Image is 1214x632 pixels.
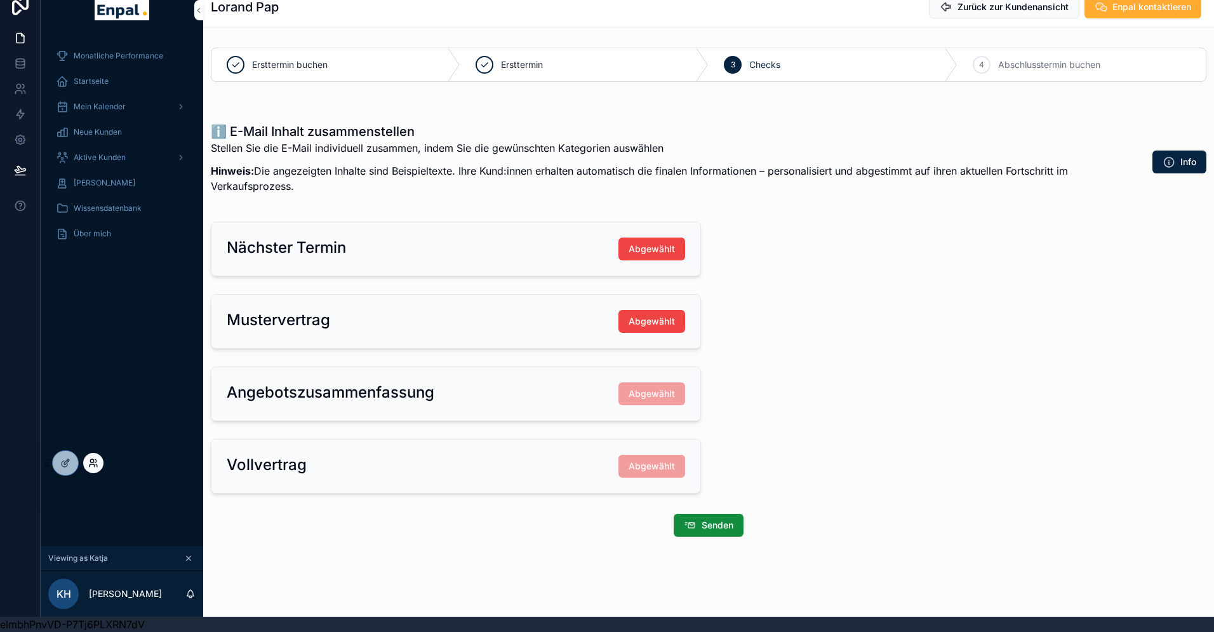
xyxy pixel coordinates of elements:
h1: ℹ️ E-Mail Inhalt zusammenstellen [211,123,1111,140]
h2: Nächster Termin [227,238,346,258]
span: Abgewählt [629,315,675,328]
a: Startseite [48,70,196,93]
a: Über mich [48,222,196,245]
span: Info [1180,156,1196,168]
a: [PERSON_NAME] [48,171,196,194]
a: Neue Kunden [48,121,196,144]
span: Neue Kunden [74,127,122,137]
span: [PERSON_NAME] [74,178,135,188]
span: 4 [979,60,984,70]
span: KH [57,586,71,602]
h2: Angebotszusammenfassung [227,382,434,403]
h2: Mustervertrag [227,310,330,330]
span: Enpal kontaktieren [1112,1,1191,13]
button: Info [1152,151,1206,173]
p: [PERSON_NAME] [89,588,162,600]
span: Mein Kalender [74,102,126,112]
a: Monatliche Performance [48,44,196,67]
span: Viewing as Katja [48,553,108,563]
span: Ersttermin [501,58,543,71]
span: Ersttermin buchen [252,58,328,71]
button: Senden [674,514,744,537]
span: Zurück zur Kundenansicht [957,1,1069,13]
span: Monatliche Performance [74,51,163,61]
p: Die angezeigten Inhalte sind Beispieltexte. Ihre Kund:innen erhalten automatisch die finalen Info... [211,163,1111,194]
button: Abgewählt [618,238,685,260]
span: Startseite [74,76,109,86]
span: Senden [702,519,733,532]
a: Wissensdatenbank [48,197,196,220]
span: 3 [731,60,735,70]
h2: Vollvertrag [227,455,307,475]
span: Aktive Kunden [74,152,126,163]
p: Stellen Sie die E-Mail individuell zusammen, indem Sie die gewünschten Kategorien auswählen [211,140,1111,156]
span: Abschlusstermin buchen [998,58,1100,71]
span: Abgewählt [629,243,675,255]
span: Über mich [74,229,111,239]
a: Mein Kalender [48,95,196,118]
span: Checks [749,58,780,71]
button: Abgewählt [618,310,685,333]
span: Wissensdatenbank [74,203,142,213]
a: Aktive Kunden [48,146,196,169]
div: scrollable content [41,36,203,262]
strong: Hinweis: [211,165,254,177]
